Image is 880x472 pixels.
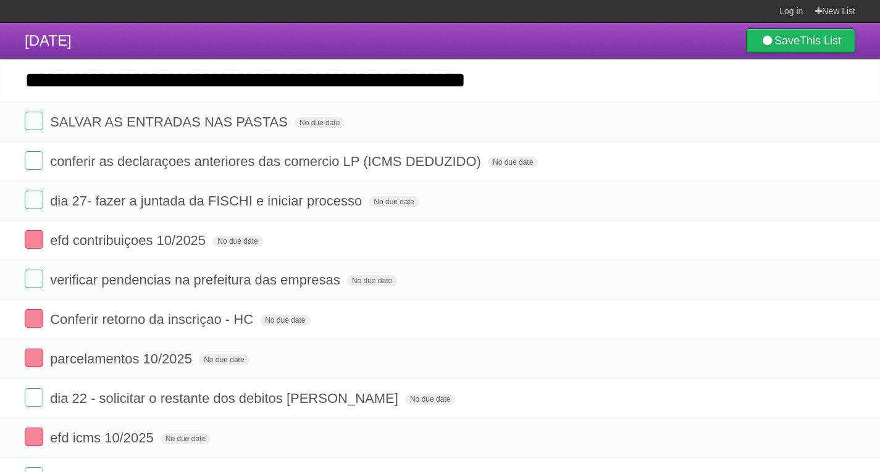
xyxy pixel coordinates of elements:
[800,35,841,47] b: This List
[25,428,43,446] label: Done
[25,349,43,367] label: Done
[25,270,43,288] label: Done
[50,312,256,327] span: Conferir retorno da inscriçao - HC
[347,275,397,286] span: No due date
[25,191,43,209] label: Done
[746,28,855,53] a: SaveThis List
[212,236,262,247] span: No due date
[161,433,211,444] span: No due date
[50,391,401,406] span: dia 22 - solicitar o restante dos debitos [PERSON_NAME]
[50,193,365,209] span: dia 27- fazer a juntada da FISCHI e iniciar processo
[50,233,209,248] span: efd contribuiçoes 10/2025
[25,230,43,249] label: Done
[50,351,195,366] span: parcelamentos 10/2025
[25,32,72,49] span: [DATE]
[25,151,43,170] label: Done
[50,272,343,288] span: verificar pendencias na prefeitura das empresas
[25,309,43,328] label: Done
[260,315,310,326] span: No due date
[488,157,538,168] span: No due date
[369,196,419,207] span: No due date
[405,394,455,405] span: No due date
[295,117,345,128] span: No due date
[25,112,43,130] label: Done
[50,114,291,130] span: SALVAR AS ENTRADAS NAS PASTAS
[25,388,43,407] label: Done
[50,430,157,445] span: efd icms 10/2025
[199,354,249,365] span: No due date
[50,154,484,169] span: conferir as declaraçoes anteriores das comercio LP (ICMS DEDUZIDO)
